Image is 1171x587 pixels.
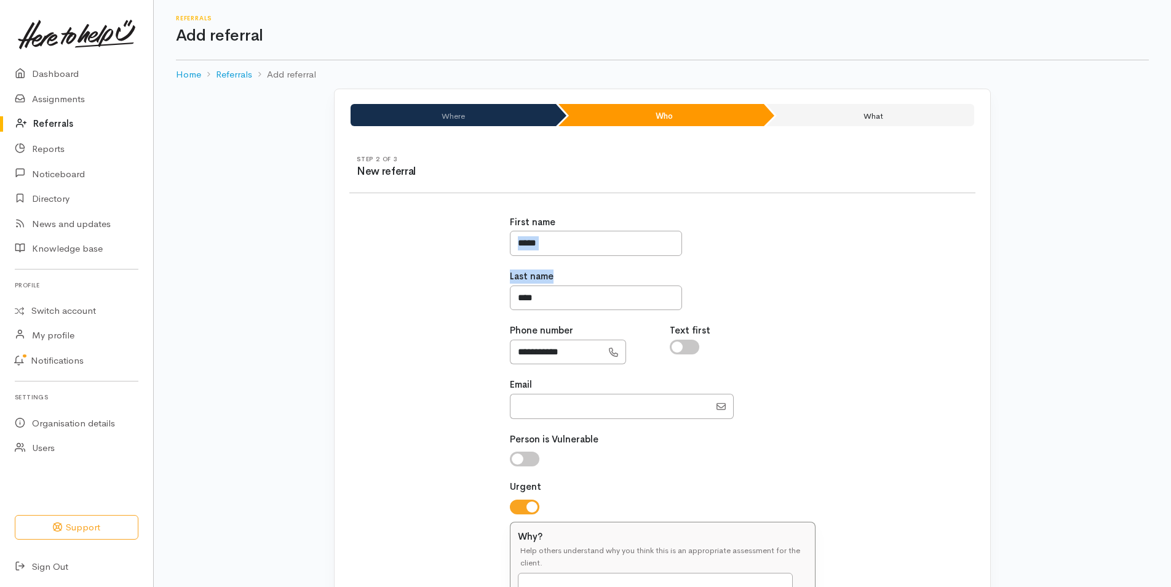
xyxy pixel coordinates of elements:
label: Phone number [510,324,573,338]
li: Who [558,104,764,126]
h6: Profile [15,277,138,293]
button: Support [15,515,138,540]
h6: Settings [15,389,138,405]
label: Urgent [510,480,541,494]
a: Home [176,68,201,82]
h6: Referrals [176,15,1149,22]
a: Referrals [216,68,252,82]
label: Person is Vulnerable [510,433,598,447]
label: First name [510,215,555,230]
li: What [766,104,974,126]
li: Add referral [252,68,316,82]
label: Why? [518,530,542,544]
h1: Add referral [176,27,1149,45]
label: Text first [670,324,710,338]
div: Help others understand why you think this is an appropriate assessment for the client. [518,545,808,572]
nav: breadcrumb [176,60,1149,89]
h3: New referral [357,166,662,178]
h6: Step 2 of 3 [357,156,662,162]
li: Where [351,104,556,126]
label: Email [510,378,532,392]
label: Last name [510,270,554,284]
